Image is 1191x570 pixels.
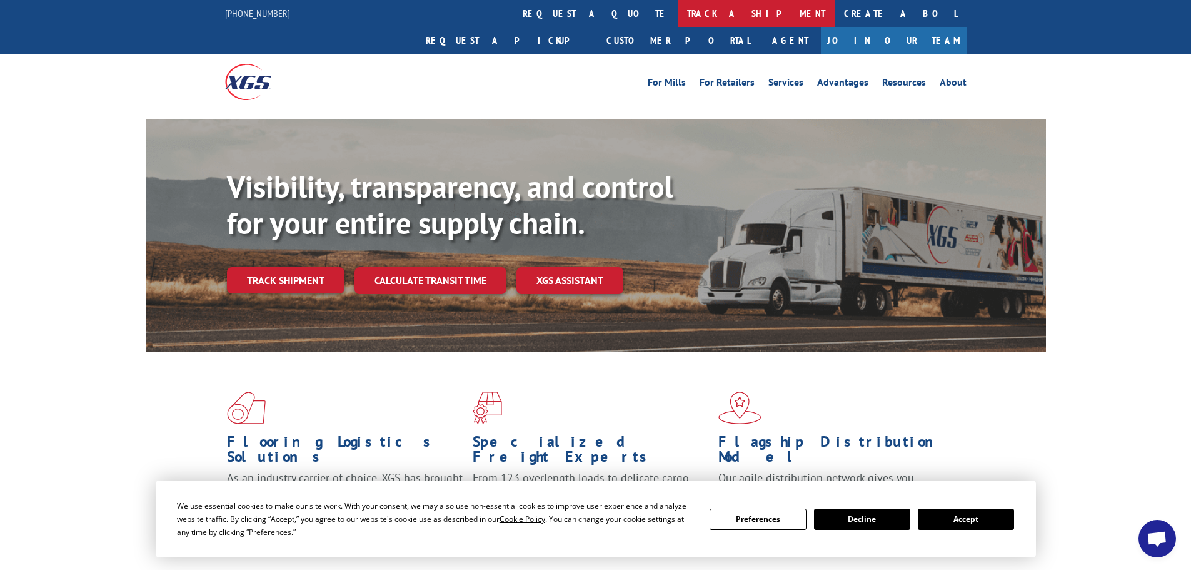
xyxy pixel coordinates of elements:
[473,434,709,471] h1: Specialized Freight Experts
[700,78,755,91] a: For Retailers
[882,78,926,91] a: Resources
[227,167,673,242] b: Visibility, transparency, and control for your entire supply chain.
[156,481,1036,557] div: Cookie Consent Prompt
[227,434,463,471] h1: Flooring Logistics Solutions
[814,509,910,530] button: Decline
[821,27,967,54] a: Join Our Team
[918,509,1014,530] button: Accept
[1138,520,1176,557] div: Open chat
[817,78,868,91] a: Advantages
[225,7,290,19] a: [PHONE_NUMBER]
[473,392,502,424] img: xgs-icon-focused-on-flooring-red
[177,499,695,539] div: We use essential cookies to make our site work. With your consent, we may also use non-essential ...
[249,527,291,537] span: Preferences
[227,471,463,515] span: As an industry carrier of choice, XGS has brought innovation and dedication to flooring logistics...
[354,267,506,294] a: Calculate transit time
[500,514,545,524] span: Cookie Policy
[940,78,967,91] a: About
[718,434,955,471] h1: Flagship Distribution Model
[416,27,597,54] a: Request a pickup
[768,78,803,91] a: Services
[227,267,344,293] a: Track shipment
[227,392,266,424] img: xgs-icon-total-supply-chain-intelligence-red
[718,392,761,424] img: xgs-icon-flagship-distribution-model-red
[710,509,806,530] button: Preferences
[648,78,686,91] a: For Mills
[597,27,760,54] a: Customer Portal
[516,267,623,294] a: XGS ASSISTANT
[473,471,709,526] p: From 123 overlength loads to delicate cargo, our experienced staff knows the best way to move you...
[718,471,948,500] span: Our agile distribution network gives you nationwide inventory management on demand.
[760,27,821,54] a: Agent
